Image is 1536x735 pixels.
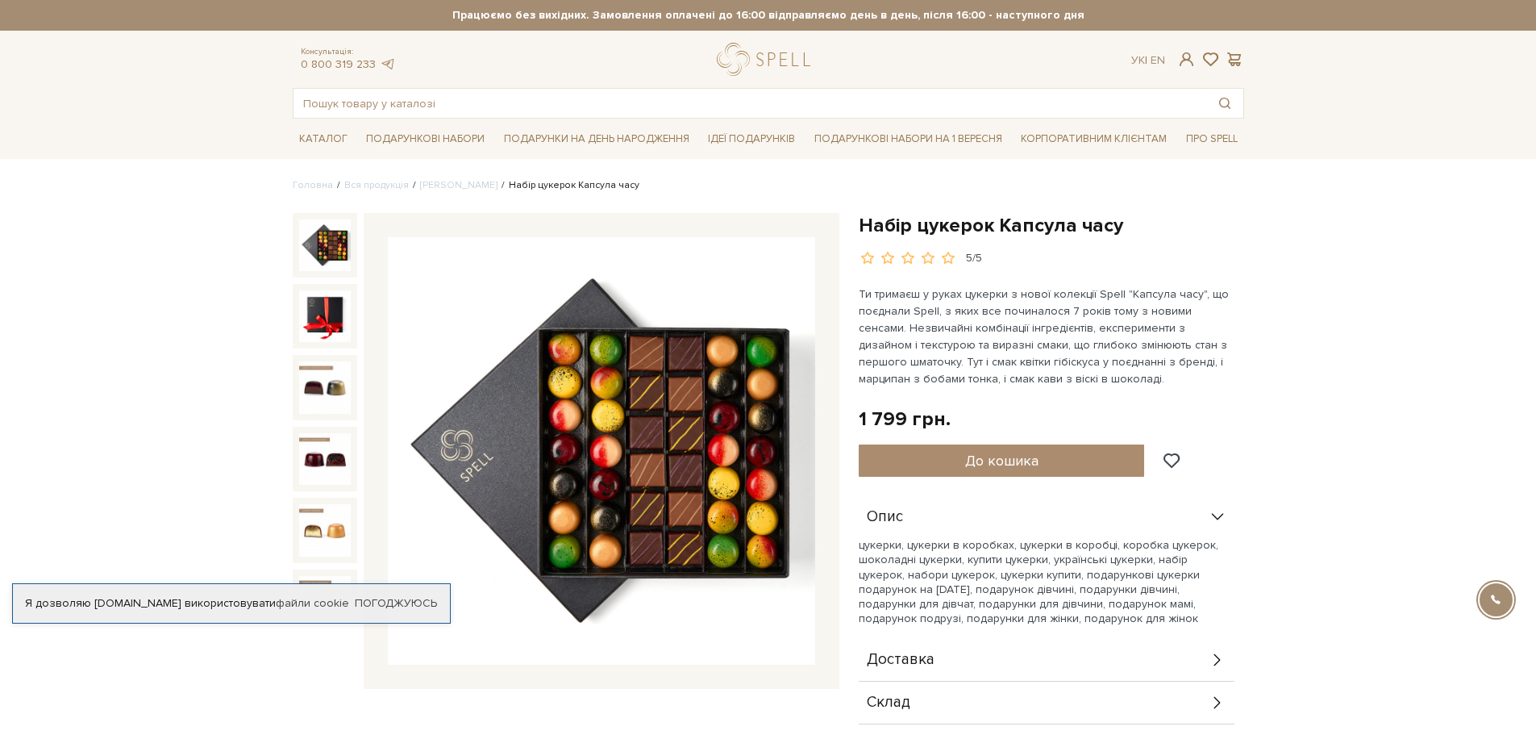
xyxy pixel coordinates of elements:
[867,695,910,710] span: Склад
[299,576,351,628] img: Набір цукерок Капсула часу
[380,57,396,71] a: telegram
[966,251,982,266] div: 5/5
[355,596,437,611] a: Погоджуюсь
[293,179,333,191] a: Головна
[859,213,1244,238] h1: Набір цукерок Капсула часу
[388,237,815,665] img: Набір цукерок Капсула часу
[293,127,354,152] a: Каталог
[301,47,396,57] span: Консультація:
[13,596,450,611] div: Я дозволяю [DOMAIN_NAME] використовувати
[1151,53,1165,67] a: En
[497,178,639,193] li: Набір цукерок Капсула часу
[276,596,349,610] a: файли cookie
[867,510,903,524] span: Опис
[299,361,351,413] img: Набір цукерок Капсула часу
[1014,125,1173,152] a: Корпоративним клієнтам
[808,125,1009,152] a: Подарункові набори на 1 Вересня
[859,445,1145,477] button: До кошика
[1206,89,1243,118] button: Пошук товару у каталозі
[344,179,409,191] a: Вся продукція
[293,8,1244,23] strong: Працюємо без вихідних. Замовлення оплачені до 16:00 відправляємо день в день, після 16:00 - насту...
[867,653,935,667] span: Доставка
[299,504,351,556] img: Набір цукерок Капсула часу
[1145,53,1147,67] span: |
[299,433,351,485] img: Набір цукерок Капсула часу
[420,179,497,191] a: [PERSON_NAME]
[717,43,818,76] a: logo
[1131,53,1165,68] div: Ук
[859,286,1237,387] p: Ти тримаєш у руках цукерки з нової колекції Spell "Капсула часу", що поєднали Spell, з яких все п...
[360,127,491,152] a: Подарункові набори
[497,127,696,152] a: Подарунки на День народження
[299,290,351,342] img: Набір цукерок Капсула часу
[859,407,951,432] div: 1 799 грн.
[701,127,801,152] a: Ідеї подарунків
[859,538,1234,626] p: цукерки, цукерки в коробках, цукерки в коробці, коробка цукерок, шоколадні цукерки, купити цукерк...
[293,89,1206,118] input: Пошук товару у каталозі
[301,57,376,71] a: 0 800 319 233
[299,219,351,271] img: Набір цукерок Капсула часу
[1180,127,1244,152] a: Про Spell
[965,452,1039,470] span: До кошика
